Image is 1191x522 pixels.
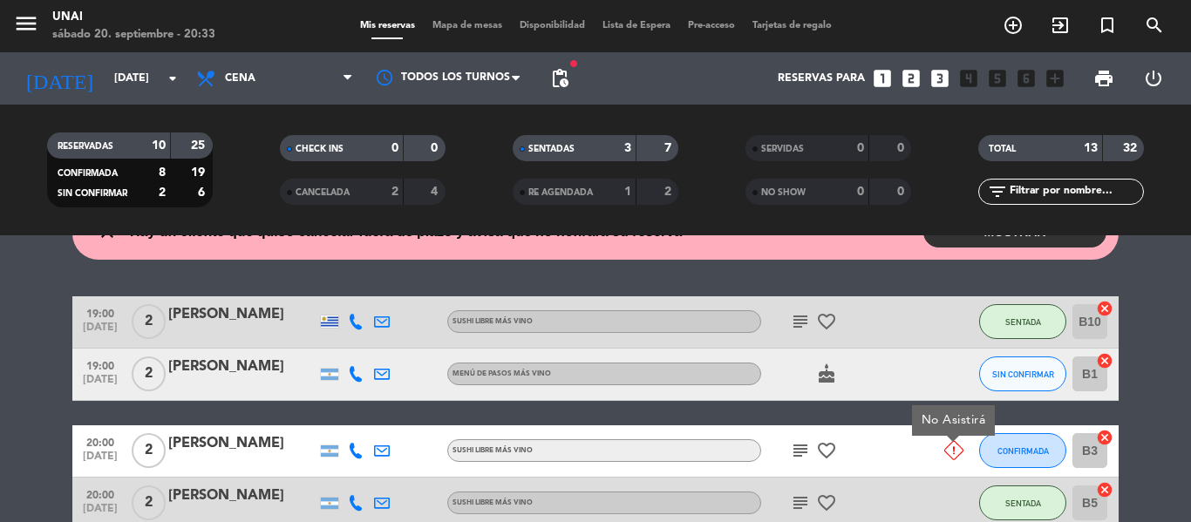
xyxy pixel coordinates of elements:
span: Tarjetas de regalo [744,21,841,31]
strong: 19 [191,166,208,179]
span: 2 [132,304,166,339]
span: SENTADA [1005,317,1041,327]
span: SERVIDAS [761,145,804,153]
span: 2 [132,433,166,468]
span: 2 [132,485,166,520]
button: SENTADA [979,304,1066,339]
span: Lista de Espera [594,21,679,31]
div: LOG OUT [1128,52,1178,105]
div: Unai [52,9,215,26]
strong: 6 [198,186,208,199]
i: subject [790,440,811,461]
span: [DATE] [78,451,122,471]
span: Mis reservas [351,21,424,31]
i: looks_one [871,67,894,90]
span: SIN CONFIRMAR [992,369,1054,379]
strong: 3 [624,142,631,154]
i: looks_5 [986,67,1009,90]
i: favorite_border [816,311,837,332]
div: [PERSON_NAME] [168,485,316,507]
span: print [1093,68,1114,89]
strong: 0 [391,142,398,154]
button: SIN CONFIRMAR [979,356,1066,391]
span: TOTAL [989,145,1016,153]
input: Filtrar por nombre... [1008,182,1143,201]
span: SUSHI LIBRE MÁS VINO [453,318,533,325]
i: cancel [1096,481,1113,498]
div: sábado 20. septiembre - 20:33 [52,26,215,44]
span: Pre-acceso [679,21,744,31]
i: exit_to_app [1050,15,1071,36]
span: CHECK INS [296,145,344,153]
i: looks_4 [957,67,980,90]
span: [DATE] [78,374,122,394]
strong: 2 [159,186,166,199]
i: menu [13,10,39,37]
i: cancel [1096,352,1113,369]
span: Mapa de mesas [424,21,511,31]
span: 19:00 [78,355,122,375]
span: 20:00 [78,431,122,451]
span: [DATE] [78,322,122,342]
div: [PERSON_NAME] [168,303,316,326]
i: looks_two [900,67,922,90]
strong: 1 [624,186,631,198]
i: turned_in_not [1097,15,1118,36]
i: favorite_border [816,492,837,513]
strong: 0 [857,142,864,154]
i: search [1144,15,1165,36]
span: CONFIRMADA [997,446,1049,456]
span: 2 [132,356,166,391]
i: subject [790,311,811,332]
span: 19:00 [78,302,122,322]
button: menu [13,10,39,43]
span: RESERVADAS [58,142,113,151]
i: favorite_border [816,440,837,461]
i: looks_3 [929,67,951,90]
i: looks_6 [1015,67,1038,90]
span: RE AGENDADA [528,188,593,197]
span: SIN CONFIRMAR [58,189,127,198]
span: CANCELADA [296,188,350,197]
i: cancel [1096,429,1113,446]
span: fiber_manual_record [568,58,579,69]
i: arrow_drop_down [162,68,183,89]
span: SENTADA [1005,498,1041,508]
strong: 2 [391,186,398,198]
div: [PERSON_NAME] [168,432,316,455]
span: pending_actions [549,68,570,89]
span: SUSHI LIBRE MÁS VINO [453,499,533,506]
span: Disponibilidad [511,21,594,31]
span: Reservas para [778,72,865,85]
strong: 8 [159,166,166,179]
strong: 0 [897,142,908,154]
strong: 4 [431,186,441,198]
i: cake [816,363,837,384]
div: No Asistirá [912,405,995,436]
i: cancel [1096,300,1113,317]
strong: 25 [191,139,208,152]
strong: 0 [431,142,441,154]
i: add_box [1044,67,1066,90]
span: MENÚ DE PASOS MÁS VINO [453,370,551,377]
strong: 13 [1084,142,1098,154]
span: 20:00 [78,484,122,504]
strong: 7 [664,142,675,154]
button: SENTADA [979,485,1066,520]
i: [DATE] [13,59,105,98]
i: add_circle_outline [1003,15,1024,36]
strong: 32 [1123,142,1140,154]
strong: 0 [897,186,908,198]
span: CONFIRMADA [58,169,118,178]
button: CONFIRMADA [979,433,1066,468]
i: power_settings_new [1143,68,1164,89]
strong: 10 [152,139,166,152]
span: Cena [225,72,255,85]
span: SENTADAS [528,145,575,153]
span: SUSHI LIBRE MÁS VINO [453,447,533,454]
i: filter_list [987,181,1008,202]
div: [PERSON_NAME] [168,356,316,378]
strong: 0 [857,186,864,198]
i: subject [790,492,811,513]
strong: 2 [664,186,675,198]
